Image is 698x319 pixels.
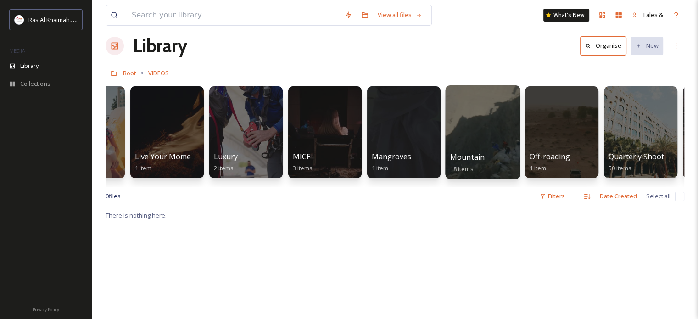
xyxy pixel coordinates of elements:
[530,164,546,172] span: 1 item
[293,152,313,172] a: MICE3 items
[543,9,589,22] a: What's New
[123,69,136,77] span: Root
[148,67,169,78] a: VIDEOS
[372,152,411,172] a: Mangroves1 item
[609,152,664,172] a: Quarterly Shoot50 items
[450,153,485,173] a: Mountain18 items
[609,164,631,172] span: 50 items
[642,11,663,19] span: Tales &
[133,32,187,60] a: Library
[293,164,313,172] span: 3 items
[631,37,663,55] button: New
[293,151,311,162] span: MICE
[20,62,39,70] span: Library
[609,151,664,162] span: Quarterly Shoot
[135,152,202,172] a: Live Your Moments1 item
[135,151,202,162] span: Live Your Moments
[106,192,121,201] span: 0 file s
[15,15,24,24] img: Logo_RAKTDA_RGB-01.png
[450,164,474,173] span: 18 items
[530,151,570,162] span: Off-roading
[127,5,340,25] input: Search your library
[148,69,169,77] span: VIDEOS
[580,36,626,55] button: Organise
[535,187,570,205] div: Filters
[123,67,136,78] a: Root
[28,15,158,24] span: Ras Al Khaimah Tourism Development Authority
[530,152,570,172] a: Off-roading1 item
[9,47,25,54] span: MEDIA
[33,303,59,314] a: Privacy Policy
[372,151,411,162] span: Mangroves
[33,307,59,313] span: Privacy Policy
[450,152,485,162] span: Mountain
[373,6,427,24] a: View all files
[646,192,670,201] span: Select all
[106,211,167,219] span: There is nothing here.
[135,164,151,172] span: 1 item
[214,164,234,172] span: 2 items
[627,6,668,24] a: Tales &
[595,187,642,205] div: Date Created
[214,151,238,162] span: Luxury
[214,152,238,172] a: Luxury2 items
[20,79,50,88] span: Collections
[372,164,388,172] span: 1 item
